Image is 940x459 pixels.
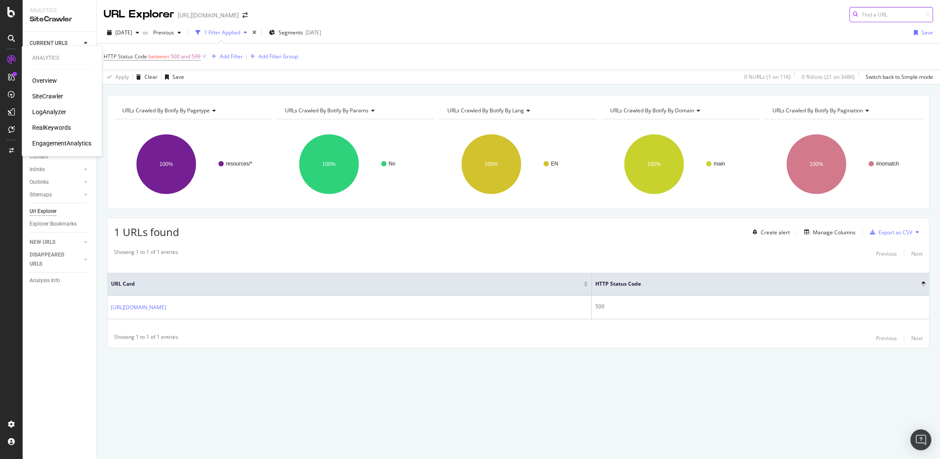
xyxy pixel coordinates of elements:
[115,29,132,36] span: 2025 Sep. 10th
[144,73,158,81] div: Clear
[911,334,923,342] div: Next
[866,225,912,239] button: Export as CSV
[279,29,303,36] span: Segments
[771,104,915,118] h4: URLs Crawled By Botify By pagination
[876,334,897,342] div: Previous
[772,107,863,114] span: URLs Crawled By Botify By pagination
[30,7,89,14] div: Analytics
[115,73,129,81] div: Apply
[761,229,790,236] div: Create alert
[30,276,90,285] a: Analysis Info
[114,248,178,259] div: Showing 1 to 1 of 1 entries
[911,250,923,257] div: Next
[32,123,71,132] a: RealKeywords
[143,29,150,36] span: vs
[802,73,855,81] div: 0 % Visits ( 21 on 348K )
[30,178,49,187] div: Outlinks
[30,207,90,216] a: Url Explorer
[744,73,791,81] div: 0 % URLs ( 1 on 11K )
[30,39,67,48] div: CURRENT URLS
[876,250,897,257] div: Previous
[714,161,725,167] text: main
[226,161,252,167] text: resources/*
[160,161,173,167] text: 100%
[32,54,91,62] div: Analytics
[114,126,272,202] div: A chart.
[111,303,166,312] a: [URL][DOMAIN_NAME]
[30,250,74,269] div: DISAPPEARED URLS
[749,225,790,239] button: Create alert
[30,219,77,229] div: Explorer Bookmarks
[30,219,90,229] a: Explorer Bookmarks
[247,51,298,62] button: Add Filter Group
[30,152,48,162] div: Content
[595,303,926,310] div: 500
[911,333,923,344] button: Next
[220,53,243,60] div: Add Filter
[389,161,396,167] text: No
[32,76,57,85] a: Overview
[439,126,598,202] svg: A chart.
[813,229,856,236] div: Manage Columns
[921,29,933,36] div: Save
[283,104,427,118] h4: URLs Crawled By Botify By params
[30,238,81,247] a: NEW URLS
[910,429,931,450] div: Open Intercom Messenger
[178,11,239,20] div: [URL][DOMAIN_NAME]
[208,51,243,62] button: Add Filter
[30,207,57,216] div: Url Explorer
[121,104,265,118] h4: URLs Crawled By Botify By pagetype
[32,92,63,101] a: SiteCrawler
[595,280,908,288] span: HTTP Status Code
[258,53,298,60] div: Add Filter Group
[30,165,81,174] a: Inlinks
[610,107,694,114] span: URLs Crawled By Botify By domain
[32,108,66,116] a: LogAnalyzer
[801,227,856,237] button: Manage Columns
[879,229,912,236] div: Export as CSV
[150,26,185,40] button: Previous
[265,26,325,40] button: Segments[DATE]
[104,53,147,60] span: HTTP Status Code
[242,12,248,18] div: arrow-right-arrow-left
[30,152,90,162] a: Content
[122,107,210,114] span: URLs Crawled By Botify By pagetype
[150,29,174,36] span: Previous
[764,126,923,202] svg: A chart.
[114,333,178,344] div: Showing 1 to 1 of 1 entries
[876,161,899,167] text: #nomatch
[114,225,179,239] span: 1 URLs found
[32,139,91,148] div: EngagementAnalytics
[30,39,81,48] a: CURRENT URLS
[104,26,143,40] button: [DATE]
[148,53,169,60] span: between
[876,248,897,259] button: Previous
[30,165,45,174] div: Inlinks
[133,70,158,84] button: Clear
[30,190,81,199] a: Sitemaps
[849,7,933,22] input: Find a URL
[285,107,369,114] span: URLs Crawled By Botify By params
[277,126,435,202] svg: A chart.
[171,51,201,63] span: 500 and 599
[192,26,251,40] button: 1 Filter Applied
[251,28,258,37] div: times
[172,73,184,81] div: Save
[30,190,52,199] div: Sitemaps
[910,26,933,40] button: Save
[810,161,823,167] text: 100%
[551,161,558,167] text: EN
[111,280,581,288] span: URL Card
[911,248,923,259] button: Next
[104,70,129,84] button: Apply
[446,104,590,118] h4: URLs Crawled By Botify By lang
[862,70,933,84] button: Switch back to Simple mode
[876,333,897,344] button: Previous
